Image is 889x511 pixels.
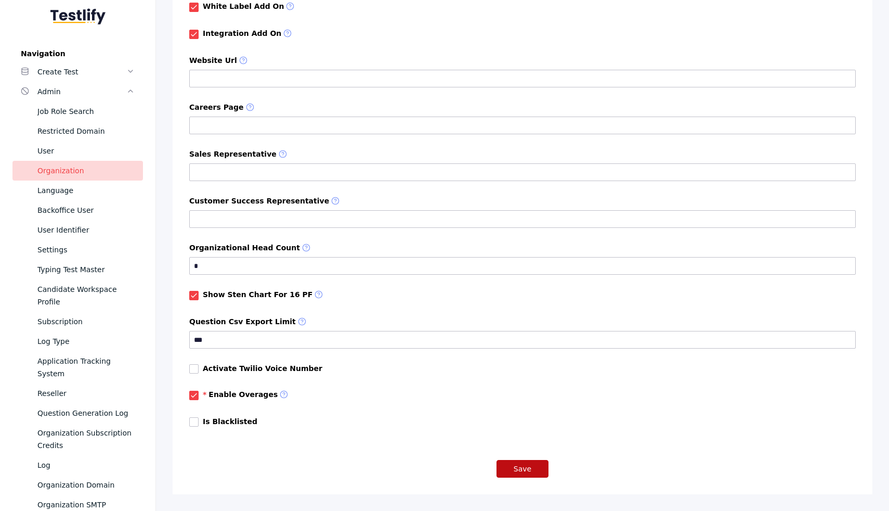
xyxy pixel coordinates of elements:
label: Careers Page [189,103,856,112]
a: Job Role Search [12,101,143,121]
div: User Identifier [37,224,135,236]
label: Navigation [12,49,143,58]
a: Log [12,455,143,475]
label: Integration Add On [203,29,294,39]
label: Activate Twilio Voice Number [203,364,322,373]
div: Organization [37,164,135,177]
label: Enable Overages [203,390,290,400]
a: Settings [12,240,143,260]
a: Typing Test Master [12,260,143,279]
label: Show Sten Chart For 16 PF [203,290,325,300]
div: Log Type [37,335,135,348]
a: Question Generation Log [12,403,143,423]
button: Save [496,460,548,478]
div: Organization SMTP [37,499,135,511]
div: Job Role Search [37,105,135,118]
div: Candidate Workspace Profile [37,283,135,308]
a: Subscription [12,312,143,331]
a: Log Type [12,331,143,351]
a: Organization Domain [12,475,143,495]
div: User [37,145,135,157]
label: Question Csv Export Limit [189,317,856,327]
a: Backoffice User [12,200,143,220]
div: Application Tracking System [37,355,135,380]
div: Log [37,459,135,471]
a: User [12,141,143,161]
div: Admin [37,85,126,98]
a: Reseller [12,384,143,403]
div: Backoffice User [37,204,135,216]
div: Organization Subscription Credits [37,427,135,452]
label: Sales Representative [189,150,856,159]
div: Question Generation Log [37,407,135,419]
div: Organization Domain [37,479,135,491]
a: Organization Subscription Credits [12,423,143,455]
a: Organization [12,161,143,181]
div: Create Test [37,66,126,78]
a: Language [12,181,143,200]
label: Organizational Head Count [189,244,856,253]
label: Is Blacklisted [203,417,257,426]
div: Settings [37,244,135,256]
div: Restricted Domain [37,125,135,137]
a: Application Tracking System [12,351,143,384]
div: Language [37,184,135,197]
label: Customer Success Representative [189,197,856,206]
a: User Identifier [12,220,143,240]
img: Testlify - Backoffice [50,8,106,24]
a: Candidate Workspace Profile [12,279,143,312]
div: Subscription [37,315,135,328]
div: Typing Test Master [37,263,135,276]
a: Restricted Domain [12,121,143,141]
label: White Label Add On [203,2,296,11]
div: Reseller [37,387,135,400]
label: Website Url [189,56,856,66]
